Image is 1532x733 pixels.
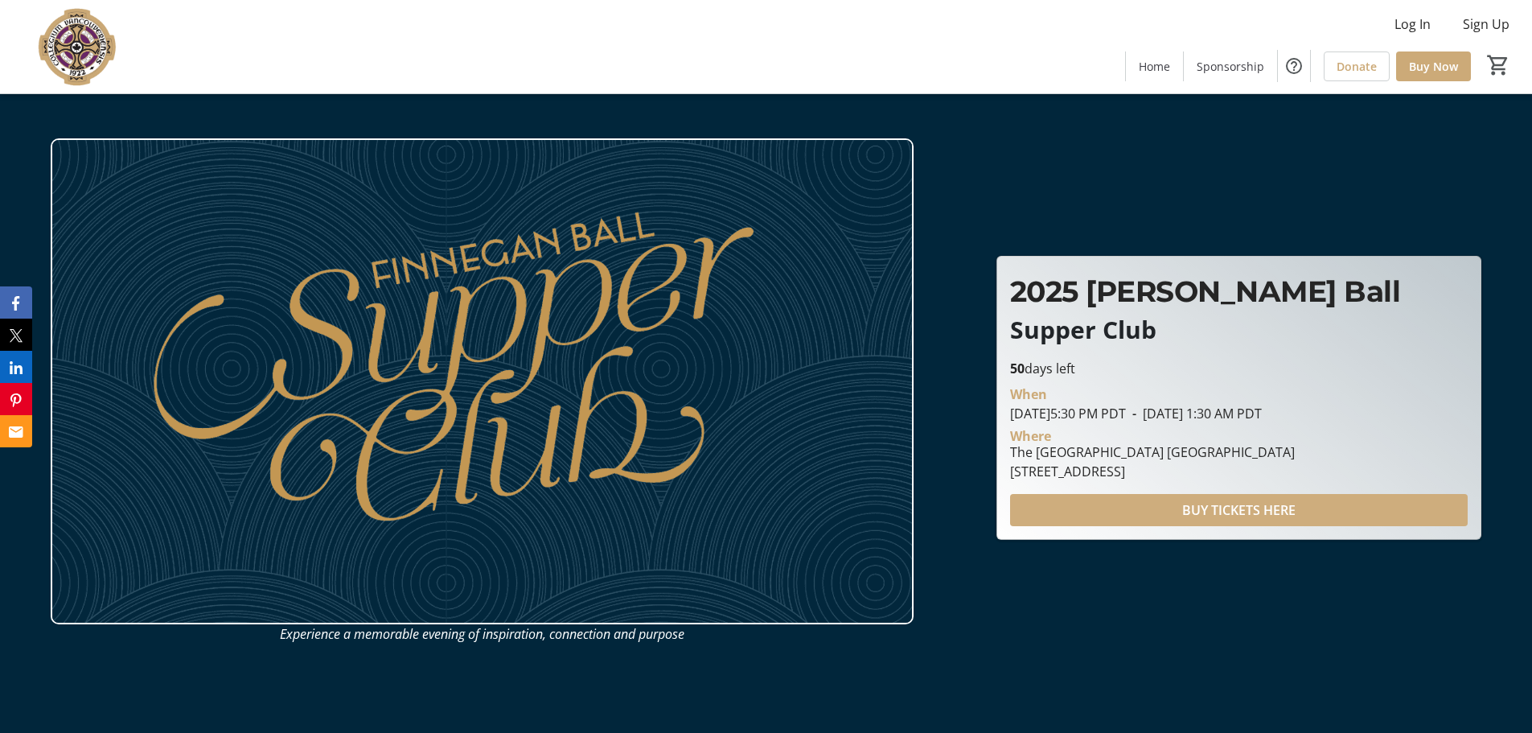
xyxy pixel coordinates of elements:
[1396,51,1471,81] a: Buy Now
[1010,360,1025,377] span: 50
[1010,385,1047,404] div: When
[1010,270,1468,313] p: 2025 [PERSON_NAME] Ball
[1010,443,1295,462] div: The [GEOGRAPHIC_DATA] [GEOGRAPHIC_DATA]
[1184,51,1277,81] a: Sponsorship
[1010,405,1126,422] span: [DATE] 5:30 PM PDT
[1409,58,1458,75] span: Buy Now
[1197,58,1264,75] span: Sponsorship
[1337,58,1377,75] span: Donate
[1394,14,1431,34] span: Log In
[1382,11,1444,37] button: Log In
[1182,500,1296,520] span: BUY TICKETS HERE
[1463,14,1509,34] span: Sign Up
[1139,58,1170,75] span: Home
[1126,405,1143,422] span: -
[280,625,684,643] em: Experience a memorable evening of inspiration, connection and purpose
[1278,50,1310,82] button: Help
[1484,51,1513,80] button: Cart
[1010,313,1156,346] span: Supper Club
[1010,359,1468,378] p: days left
[1010,494,1468,526] button: BUY TICKETS HERE
[10,6,153,87] img: VC Parent Association's Logo
[1324,51,1390,81] a: Donate
[1126,51,1183,81] a: Home
[51,138,914,624] img: Campaign CTA Media Photo
[1010,462,1295,481] div: [STREET_ADDRESS]
[1010,430,1051,443] div: Where
[1126,405,1262,422] span: [DATE] 1:30 AM PDT
[1450,11,1522,37] button: Sign Up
